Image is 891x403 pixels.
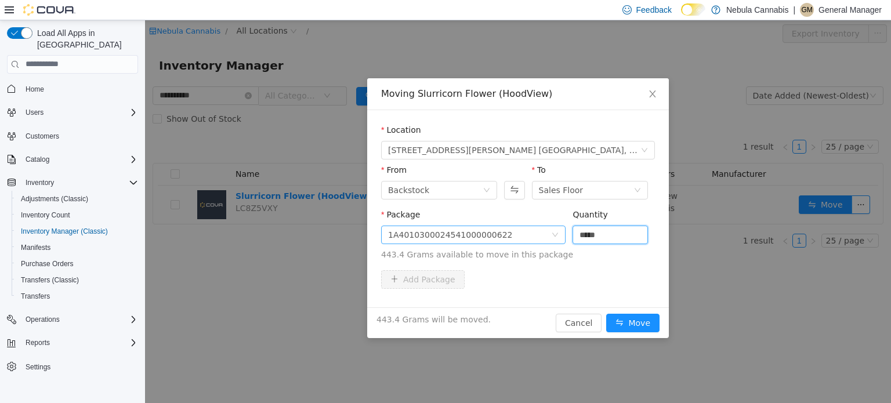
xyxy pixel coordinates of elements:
[236,145,262,154] label: From
[12,191,143,207] button: Adjustments (Classic)
[236,250,320,268] button: icon: plusAdd Package
[2,81,143,97] button: Home
[21,129,64,143] a: Customers
[21,227,108,236] span: Inventory Manager (Classic)
[496,126,503,135] i: icon: down
[16,273,84,287] a: Transfers (Classic)
[16,289,138,303] span: Transfers
[32,27,138,50] span: Load All Apps in [GEOGRAPHIC_DATA]
[21,336,138,350] span: Reports
[2,358,143,375] button: Settings
[26,85,44,94] span: Home
[793,3,795,17] p: |
[236,190,275,199] label: Package
[818,3,882,17] p: General Manager
[16,257,138,271] span: Purchase Orders
[26,362,50,372] span: Settings
[461,293,515,312] button: icon: swapMove
[236,67,510,80] div: Moving Slurricorn Flower (HoodView)
[407,211,414,219] i: icon: down
[243,161,284,179] div: Backstock
[2,335,143,351] button: Reports
[359,161,379,179] button: Swap
[726,3,788,17] p: Nebula Cannabis
[801,3,812,17] span: GM
[338,166,345,175] i: icon: down
[21,153,54,166] button: Catalog
[26,132,59,141] span: Customers
[16,192,93,206] a: Adjustments (Classic)
[21,176,138,190] span: Inventory
[21,82,138,96] span: Home
[2,104,143,121] button: Users
[387,145,401,154] label: To
[243,121,495,139] span: 11605 SE Powell Blvd. Portland, OR 97266
[2,128,143,144] button: Customers
[21,194,88,204] span: Adjustments (Classic)
[12,239,143,256] button: Manifests
[16,241,55,255] a: Manifests
[16,241,138,255] span: Manifests
[411,293,457,312] button: Cancel
[26,155,49,164] span: Catalog
[26,108,44,117] span: Users
[231,293,346,306] span: 443.4 Grams will be moved.
[21,106,48,119] button: Users
[503,69,512,78] i: icon: close
[12,288,143,304] button: Transfers
[21,359,138,373] span: Settings
[2,151,143,168] button: Catalog
[21,313,138,326] span: Operations
[12,207,143,223] button: Inventory Count
[21,313,64,326] button: Operations
[21,210,70,220] span: Inventory Count
[236,105,276,114] label: Location
[16,208,138,222] span: Inventory Count
[26,178,54,187] span: Inventory
[21,275,79,285] span: Transfers (Classic)
[16,192,138,206] span: Adjustments (Classic)
[16,224,138,238] span: Inventory Manager (Classic)
[243,206,367,223] div: 1A4010300024541000000622
[21,129,138,143] span: Customers
[12,256,143,272] button: Purchase Orders
[394,161,439,179] div: Sales Floor
[2,311,143,328] button: Operations
[16,224,113,238] a: Inventory Manager (Classic)
[16,257,78,271] a: Purchase Orders
[21,336,55,350] button: Reports
[636,4,672,16] span: Feedback
[2,175,143,191] button: Inventory
[800,3,814,17] div: General Manager
[23,4,75,16] img: Cova
[21,360,55,374] a: Settings
[12,223,143,239] button: Inventory Manager (Classic)
[26,315,60,324] span: Operations
[21,153,138,166] span: Catalog
[21,259,74,268] span: Purchase Orders
[491,58,524,90] button: Close
[21,292,50,301] span: Transfers
[26,338,50,347] span: Reports
[428,190,463,199] label: Quantity
[12,272,143,288] button: Transfers (Classic)
[236,228,510,241] span: 443.4 Grams available to move in this package
[428,206,502,223] input: Quantity
[16,289,55,303] a: Transfers
[21,106,138,119] span: Users
[681,3,705,16] input: Dark Mode
[16,208,75,222] a: Inventory Count
[489,166,496,175] i: icon: down
[21,176,59,190] button: Inventory
[21,82,49,96] a: Home
[21,243,50,252] span: Manifests
[16,273,138,287] span: Transfers (Classic)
